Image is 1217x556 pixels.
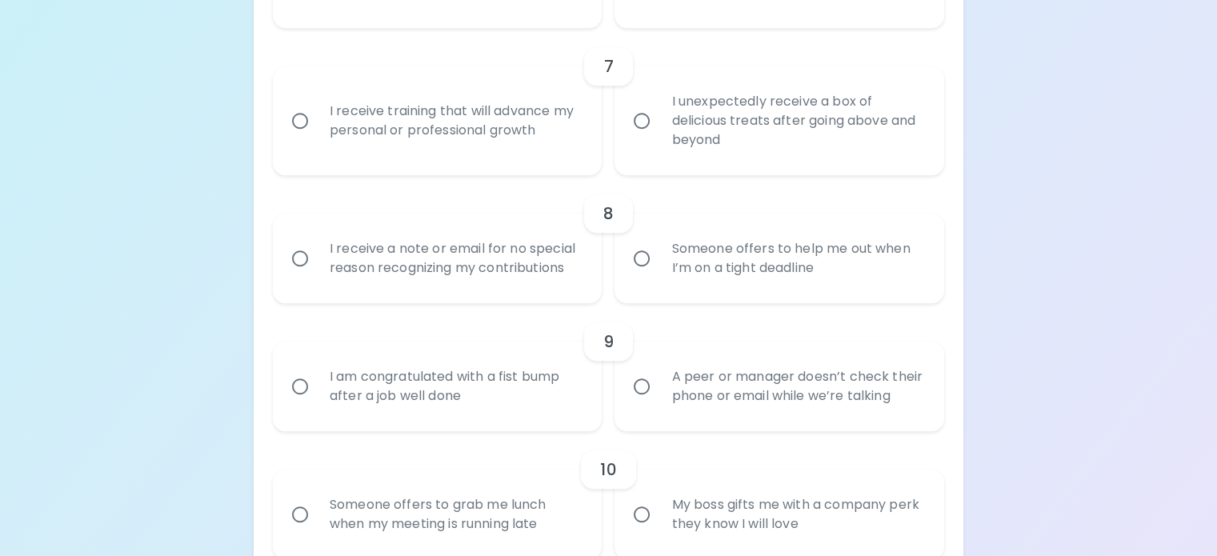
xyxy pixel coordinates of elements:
h6: 9 [603,329,614,354]
h6: 10 [600,457,616,482]
div: I receive training that will advance my personal or professional growth [317,82,594,159]
div: choice-group-check [273,28,944,175]
div: A peer or manager doesn’t check their phone or email while we’re talking [659,348,935,425]
h6: 7 [603,54,613,79]
div: Someone offers to grab me lunch when my meeting is running late [317,476,594,553]
h6: 8 [603,201,614,226]
div: choice-group-check [273,303,944,431]
div: I unexpectedly receive a box of delicious treats after going above and beyond [659,73,935,169]
div: I receive a note or email for no special reason recognizing my contributions [317,220,594,297]
div: My boss gifts me with a company perk they know I will love [659,476,935,553]
div: choice-group-check [273,175,944,303]
div: Someone offers to help me out when I’m on a tight deadline [659,220,935,297]
div: I am congratulated with a fist bump after a job well done [317,348,594,425]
